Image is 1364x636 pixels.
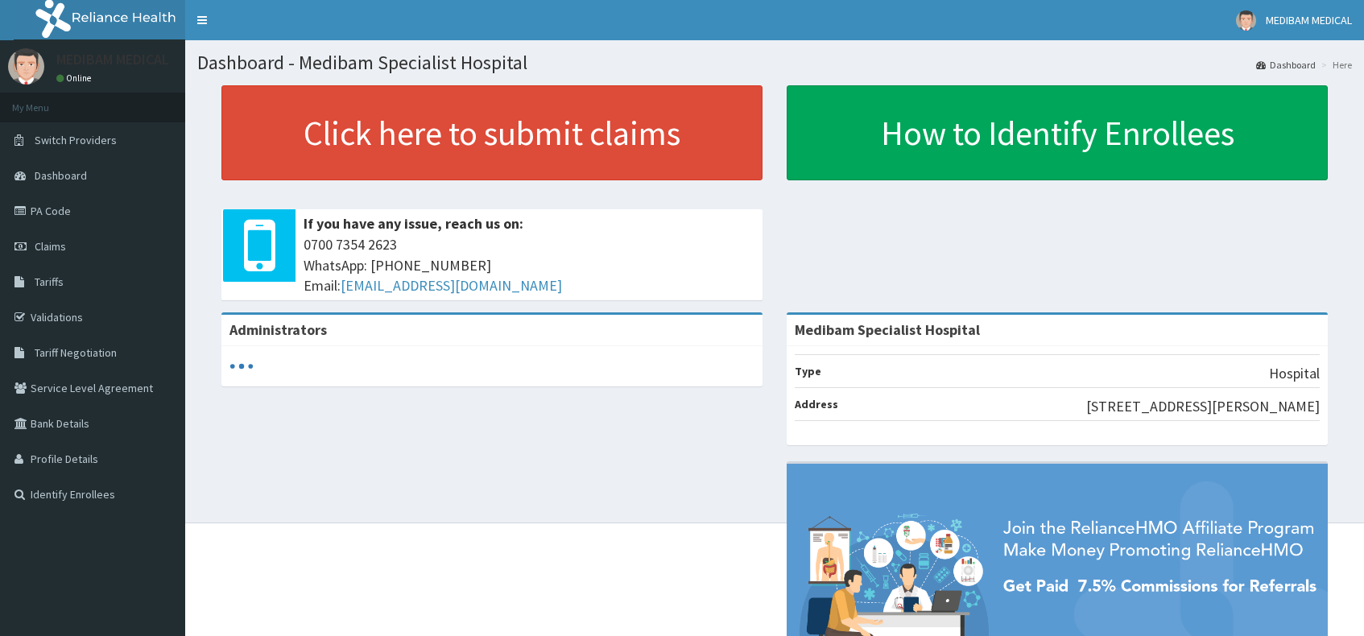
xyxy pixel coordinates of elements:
span: Tariff Negotiation [35,345,117,360]
a: How to Identify Enrollees [787,85,1328,180]
a: Click here to submit claims [221,85,763,180]
b: Address [795,397,838,411]
span: MEDIBAM MEDICAL [1266,13,1352,27]
p: Hospital [1269,363,1320,384]
svg: audio-loading [229,354,254,378]
span: Dashboard [35,168,87,183]
p: [STREET_ADDRESS][PERSON_NAME] [1086,396,1320,417]
span: Tariffs [35,275,64,289]
img: User Image [8,48,44,85]
span: 0700 7354 2623 WhatsApp: [PHONE_NUMBER] Email: [304,234,754,296]
li: Here [1317,58,1352,72]
h1: Dashboard - Medibam Specialist Hospital [197,52,1352,73]
a: [EMAIL_ADDRESS][DOMAIN_NAME] [341,276,562,295]
p: MEDIBAM MEDICAL [56,52,169,67]
b: Type [795,364,821,378]
span: Claims [35,239,66,254]
img: User Image [1236,10,1256,31]
b: If you have any issue, reach us on: [304,214,523,233]
strong: Medibam Specialist Hospital [795,320,980,339]
b: Administrators [229,320,327,339]
span: Switch Providers [35,133,117,147]
a: Online [56,72,95,84]
a: Dashboard [1256,58,1316,72]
